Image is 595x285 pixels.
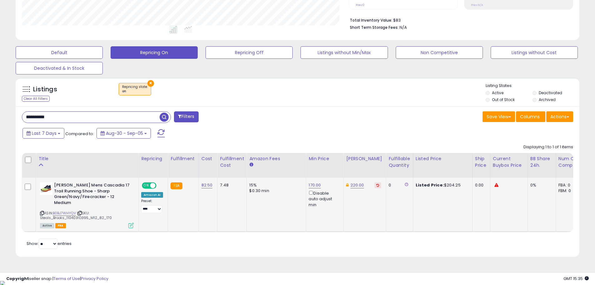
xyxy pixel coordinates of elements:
button: Repricing On [111,46,198,59]
div: FBA: 0 [558,182,579,188]
label: Active [492,90,503,95]
div: 7.48 [220,182,242,188]
div: BB Share 24h. [530,155,553,169]
span: N/A [399,24,407,30]
button: Listings without Min/Max [300,46,388,59]
div: 15% [249,182,301,188]
span: Last 7 Days [32,130,57,136]
span: | SKU: Steals_Brooks_1104031D395_M12_82_170 [40,211,112,220]
button: Aug-30 - Sep-05 [97,128,151,139]
div: Displaying 1 to 1 of 1 items [523,144,573,150]
div: Num of Comp. [558,155,581,169]
div: FBM: 0 [558,188,579,194]
div: seller snap | | [6,276,108,282]
button: Actions [546,111,573,122]
span: Aug-30 - Sep-05 [106,130,143,136]
span: ON [142,183,150,188]
a: B0BJ7WHYQV [53,211,76,216]
button: Non Competitive [396,46,483,59]
span: Compared to: [65,131,94,137]
button: Save View [483,111,515,122]
button: Listings without Cost [491,46,578,59]
label: Deactivated [539,90,562,95]
a: 170.00 [309,182,321,188]
div: 0% [530,182,551,188]
img: 41JJrvgYnoL._SL40_.jpg [40,182,52,195]
a: 82.50 [201,182,213,188]
div: $204.25 [416,182,468,188]
b: Total Inventory Value: [350,18,392,23]
button: Filters [174,111,198,122]
label: Out of Stock [492,97,515,102]
button: × [147,80,154,87]
span: Repricing state : [122,84,148,94]
div: [PERSON_NAME] [346,155,383,162]
span: Columns [520,114,540,120]
button: Last 7 Days [22,128,64,139]
div: Min Price [309,155,341,162]
a: Privacy Policy [81,276,108,282]
button: Repricing Off [206,46,293,59]
div: Listed Price [416,155,470,162]
h5: Listings [33,85,57,94]
b: Short Term Storage Fees: [350,25,399,30]
span: All listings currently available for purchase on Amazon [40,223,54,228]
div: 0 [389,182,408,188]
small: FBA [171,182,182,189]
div: ASIN: [40,182,134,227]
small: Prev: N/A [471,3,483,7]
button: Default [16,46,103,59]
div: Ship Price [475,155,488,169]
strong: Copyright [6,276,29,282]
small: Amazon Fees. [249,162,253,168]
p: Listing States: [486,83,579,89]
b: [PERSON_NAME] Mens Cascadia 17 Trail Running Shoe - Sharp Green/Navy/Firecracker - 12 Medium [54,182,130,207]
a: Terms of Use [53,276,80,282]
span: OFF [156,183,166,188]
button: Columns [516,111,545,122]
small: Prev: 0 [356,3,364,7]
div: Amazon AI [141,192,163,198]
div: Clear All Filters [22,96,50,102]
div: 0.00 [475,182,485,188]
div: Title [38,155,136,162]
label: Archived [539,97,556,102]
div: Fulfillment Cost [220,155,244,169]
div: on [122,89,148,94]
div: Disable auto adjust min [309,190,339,208]
span: FBA [55,223,66,228]
span: Show: entries [27,241,72,247]
li: $83 [350,16,568,23]
div: Current Buybox Price [493,155,525,169]
div: Amazon Fees [249,155,303,162]
button: Deactivated & In Stock [16,62,103,74]
div: Repricing [141,155,165,162]
div: Fulfillable Quantity [389,155,410,169]
a: 220.00 [350,182,364,188]
b: Listed Price: [416,182,444,188]
div: Fulfillment [171,155,196,162]
span: 2025-09-13 15:35 GMT [563,276,589,282]
div: Cost [201,155,215,162]
div: $0.30 min [249,188,301,194]
div: Preset: [141,199,163,213]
